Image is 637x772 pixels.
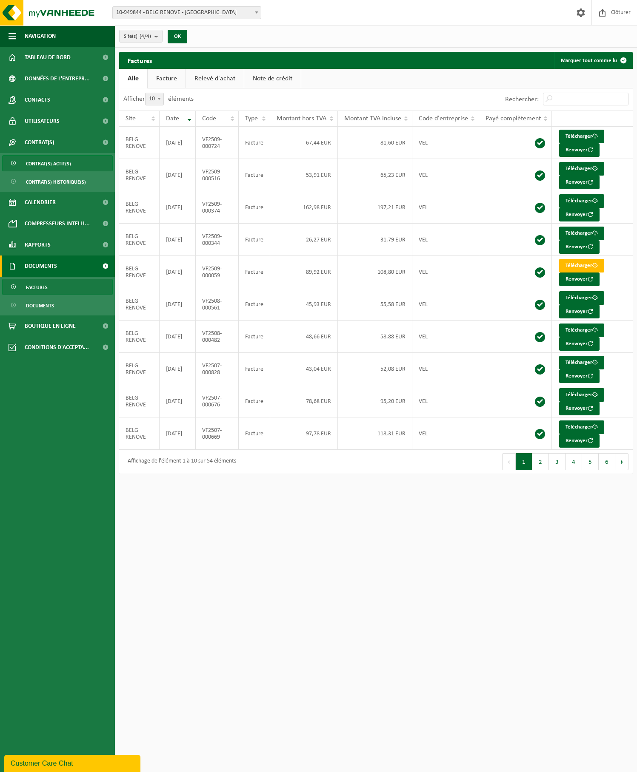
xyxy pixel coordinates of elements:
a: Télécharger [559,130,604,143]
button: 6 [599,453,615,470]
span: Rapports [25,234,51,255]
td: BELG RENOVE [119,385,160,417]
a: Télécharger [559,291,604,305]
span: Documents [26,298,54,314]
td: VF2507-000828 [196,353,239,385]
a: Télécharger [559,324,604,337]
span: 10-949844 - BELG RENOVE - WATERLOO [113,7,261,19]
td: BELG RENOVE [119,417,160,450]
label: Rechercher: [505,96,539,103]
td: BELG RENOVE [119,159,160,191]
td: [DATE] [160,224,196,256]
td: 55,58 EUR [338,288,413,321]
button: 3 [549,453,566,470]
td: VEL [412,224,479,256]
button: 4 [566,453,582,470]
td: [DATE] [160,256,196,288]
td: VEL [412,417,479,450]
span: Boutique en ligne [25,315,76,337]
td: [DATE] [160,353,196,385]
td: Facture [239,127,270,159]
td: Facture [239,385,270,417]
td: Facture [239,353,270,385]
button: Marquer tout comme lu [554,52,632,69]
a: Contrat(s) actif(s) [2,155,113,171]
button: Renvoyer [559,305,600,318]
button: Renvoyer [559,176,600,189]
span: Tableau de bord [25,47,71,68]
td: VF2509-000374 [196,191,239,224]
td: [DATE] [160,385,196,417]
span: 10 [146,93,163,105]
span: Navigation [25,26,56,47]
span: Code [202,115,216,122]
td: 78,68 EUR [270,385,338,417]
td: 43,04 EUR [270,353,338,385]
a: Relevé d'achat [186,69,244,88]
td: 26,27 EUR [270,224,338,256]
td: Facture [239,256,270,288]
td: Facture [239,321,270,353]
h2: Factures [119,52,160,68]
td: 58,88 EUR [338,321,413,353]
td: 95,20 EUR [338,385,413,417]
td: [DATE] [160,417,196,450]
td: Facture [239,417,270,450]
span: Site [126,115,136,122]
button: Renvoyer [559,208,600,221]
td: [DATE] [160,159,196,191]
button: Renvoyer [559,143,600,157]
a: Facture [148,69,186,88]
a: Télécharger [559,420,604,434]
td: 45,93 EUR [270,288,338,321]
td: 53,91 EUR [270,159,338,191]
span: Utilisateurs [25,111,60,132]
td: VEL [412,191,479,224]
a: Télécharger [559,259,604,272]
td: 31,79 EUR [338,224,413,256]
span: Calendrier [25,192,56,213]
td: VF2509-000724 [196,127,239,159]
span: 10 [145,93,164,105]
button: Renvoyer [559,369,600,383]
button: Renvoyer [559,272,600,286]
td: VF2508-000561 [196,288,239,321]
td: 108,80 EUR [338,256,413,288]
td: 197,21 EUR [338,191,413,224]
span: Site(s) [124,30,151,43]
td: BELG RENOVE [119,127,160,159]
td: 65,23 EUR [338,159,413,191]
button: Site(s)(4/4) [119,30,163,43]
td: VF2507-000676 [196,385,239,417]
a: Télécharger [559,356,604,369]
span: Documents [25,255,57,277]
a: Documents [2,297,113,313]
td: [DATE] [160,321,196,353]
td: [DATE] [160,127,196,159]
span: Contrat(s) actif(s) [26,156,71,172]
td: BELG RENOVE [119,191,160,224]
td: 162,98 EUR [270,191,338,224]
td: 48,66 EUR [270,321,338,353]
td: VF2507-000669 [196,417,239,450]
span: Compresseurs intelli... [25,213,90,234]
td: VEL [412,127,479,159]
button: Renvoyer [559,240,600,254]
button: Previous [502,453,516,470]
button: OK [168,30,187,43]
div: Affichage de l'élément 1 à 10 sur 54 éléments [123,454,236,469]
td: VEL [412,385,479,417]
button: 1 [516,453,532,470]
td: BELG RENOVE [119,321,160,353]
span: Contacts [25,89,50,111]
button: Renvoyer [559,434,600,448]
iframe: chat widget [4,753,142,772]
a: Télécharger [559,227,604,240]
td: 89,92 EUR [270,256,338,288]
a: Factures [2,279,113,295]
td: VF2509-000344 [196,224,239,256]
td: Facture [239,159,270,191]
a: Télécharger [559,388,604,402]
span: Type [245,115,258,122]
